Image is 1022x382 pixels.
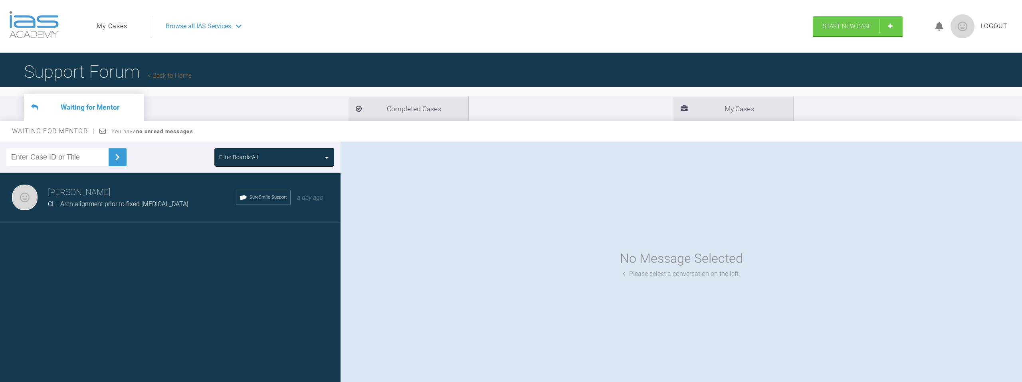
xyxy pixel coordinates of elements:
[111,128,193,134] span: You have
[219,153,258,161] div: Filter Boards: All
[24,94,144,121] li: Waiting for Mentor
[9,11,59,38] img: logo-light.3e3ef733.png
[111,151,124,163] img: chevronRight.28bd32b0.svg
[349,96,468,121] li: Completed Cases
[623,269,740,279] div: Please select a conversation on the left.
[136,128,193,134] strong: no unread messages
[148,72,192,79] a: Back to Home
[823,23,871,30] span: Start New Case
[297,194,323,201] span: a day ago
[48,200,188,208] span: CL - Arch alignment prior to fixed [MEDICAL_DATA]
[813,16,903,36] a: Start New Case
[12,185,38,210] img: Andrew El-Miligy
[620,248,743,269] div: No Message Selected
[12,127,95,135] span: Waiting for Mentor
[981,21,1008,32] a: Logout
[24,58,192,86] h1: Support Forum
[48,186,236,199] h3: [PERSON_NAME]
[97,21,127,32] a: My Cases
[166,21,231,32] span: Browse all IAS Services
[6,148,109,166] input: Enter Case ID or Title
[250,194,287,201] span: SureSmile Support
[951,14,974,38] img: profile.png
[673,96,793,121] li: My Cases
